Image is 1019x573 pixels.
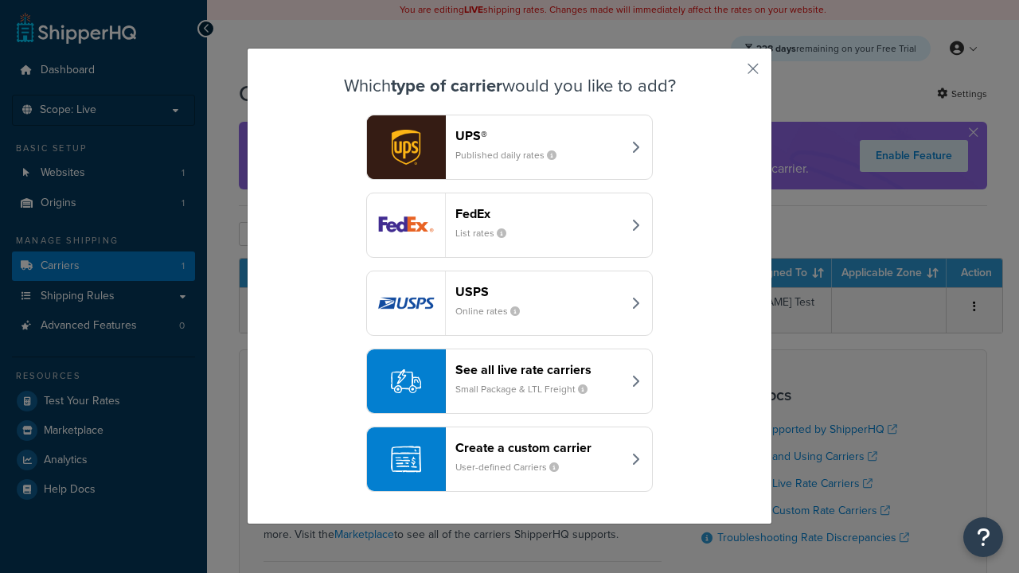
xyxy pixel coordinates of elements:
img: ups logo [367,115,445,179]
strong: type of carrier [391,72,502,99]
header: Create a custom carrier [455,440,622,455]
small: Small Package & LTL Freight [455,382,600,396]
button: usps logoUSPSOnline rates [366,271,653,336]
small: Published daily rates [455,148,569,162]
button: Create a custom carrierUser-defined Carriers [366,427,653,492]
img: usps logo [367,271,445,335]
button: fedEx logoFedExList rates [366,193,653,258]
button: ups logoUPS®Published daily rates [366,115,653,180]
header: FedEx [455,206,622,221]
header: UPS® [455,128,622,143]
header: See all live rate carriers [455,362,622,377]
h3: Which would you like to add? [287,76,732,95]
button: Open Resource Center [963,517,1003,557]
small: Online rates [455,304,533,318]
button: See all live rate carriersSmall Package & LTL Freight [366,349,653,414]
img: icon-carrier-liverate-becf4550.svg [391,366,421,396]
img: icon-carrier-custom-c93b8a24.svg [391,444,421,474]
small: List rates [455,226,519,240]
small: User-defined Carriers [455,460,572,474]
img: fedEx logo [367,193,445,257]
header: USPS [455,284,622,299]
